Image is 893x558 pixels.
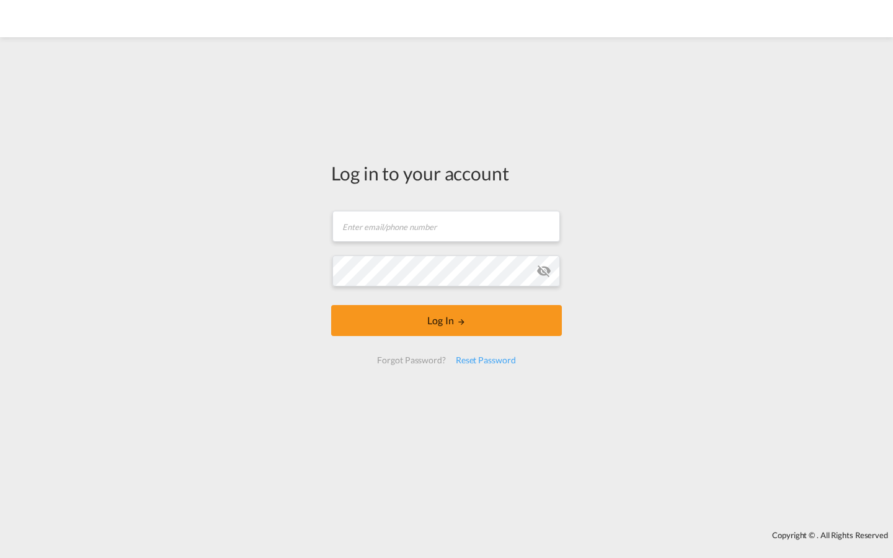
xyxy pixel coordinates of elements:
[332,211,560,242] input: Enter email/phone number
[536,263,551,278] md-icon: icon-eye-off
[331,160,562,186] div: Log in to your account
[372,349,450,371] div: Forgot Password?
[451,349,521,371] div: Reset Password
[331,305,562,336] button: LOGIN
